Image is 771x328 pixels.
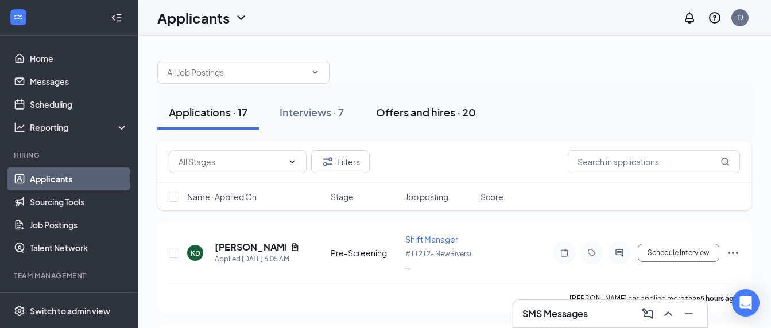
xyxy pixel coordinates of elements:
div: TJ [737,13,743,22]
h1: Applicants [157,8,230,28]
a: Home [30,47,128,70]
svg: MagnifyingGlass [720,157,730,166]
div: Hiring [14,150,126,160]
svg: Tag [585,248,599,257]
span: Name · Applied On [187,191,257,202]
div: Applied [DATE] 6:05 AM [215,253,300,265]
span: #11212- NewRiversi ... [405,249,471,271]
svg: Ellipses [726,246,740,260]
svg: ChevronDown [288,157,297,166]
h5: [PERSON_NAME] [215,241,286,253]
svg: ChevronDown [234,11,248,25]
svg: ComposeMessage [641,307,654,321]
a: Applicants [30,167,128,190]
input: All Job Postings [167,66,306,79]
svg: Minimize [682,307,696,321]
h3: SMS Messages [522,307,588,320]
button: Schedule Interview [638,244,719,262]
div: Team Management [14,271,126,280]
svg: Analysis [14,122,25,133]
b: 5 hours ago [700,294,738,303]
svg: Document [290,243,300,252]
a: Scheduling [30,93,128,116]
div: Applications · 17 [169,105,247,119]
a: Job Postings [30,213,128,236]
a: Messages [30,70,128,93]
svg: QuestionInfo [708,11,722,25]
button: ChevronUp [659,304,677,323]
svg: ActiveChat [613,248,626,257]
svg: Collapse [111,12,122,24]
div: Interviews · 7 [280,105,344,119]
div: Pre-Screening [331,247,399,259]
a: Talent Network [30,236,128,259]
span: Job posting [405,191,448,202]
svg: WorkstreamLogo [13,11,24,23]
svg: Notifications [683,11,696,25]
div: Reporting [30,122,129,133]
button: Minimize [680,304,698,323]
button: ComposeMessage [638,304,657,323]
div: Open Intercom Messenger [732,289,760,317]
a: Sourcing Tools [30,190,128,213]
svg: Filter [321,155,335,169]
input: Search in applications [568,150,740,173]
div: KD [191,248,200,258]
p: [PERSON_NAME] has applied more than . [569,294,740,303]
svg: ChevronUp [661,307,675,321]
span: Score [481,191,503,202]
svg: Note [557,248,571,257]
input: All Stages [179,155,283,168]
button: Filter Filters [311,150,370,173]
span: Stage [331,191,354,202]
svg: ChevronDown [311,68,320,77]
svg: Settings [14,305,25,317]
div: Offers and hires · 20 [376,105,476,119]
div: Switch to admin view [30,305,110,317]
span: Shift Manager [405,234,458,244]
